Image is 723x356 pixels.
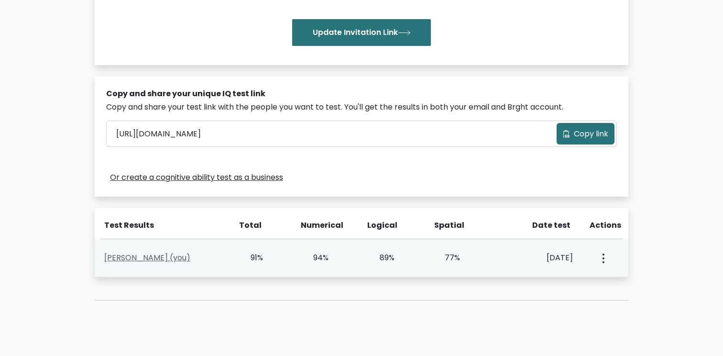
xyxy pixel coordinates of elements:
[106,88,617,100] div: Copy and share your unique IQ test link
[590,220,623,231] div: Actions
[236,252,263,264] div: 91%
[501,220,578,231] div: Date test
[292,19,431,46] button: Update Invitation Link
[367,252,394,264] div: 89%
[104,252,190,263] a: [PERSON_NAME] (you)
[434,220,462,231] div: Spatial
[110,172,283,183] a: Or create a cognitive ability test as a business
[557,123,614,145] button: Copy link
[367,220,395,231] div: Logical
[104,220,222,231] div: Test Results
[433,252,460,264] div: 77%
[574,128,608,140] span: Copy link
[301,220,329,231] div: Numerical
[499,252,573,264] div: [DATE]
[302,252,329,264] div: 94%
[106,101,617,113] div: Copy and share your test link with the people you want to test. You'll get the results in both yo...
[234,220,262,231] div: Total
